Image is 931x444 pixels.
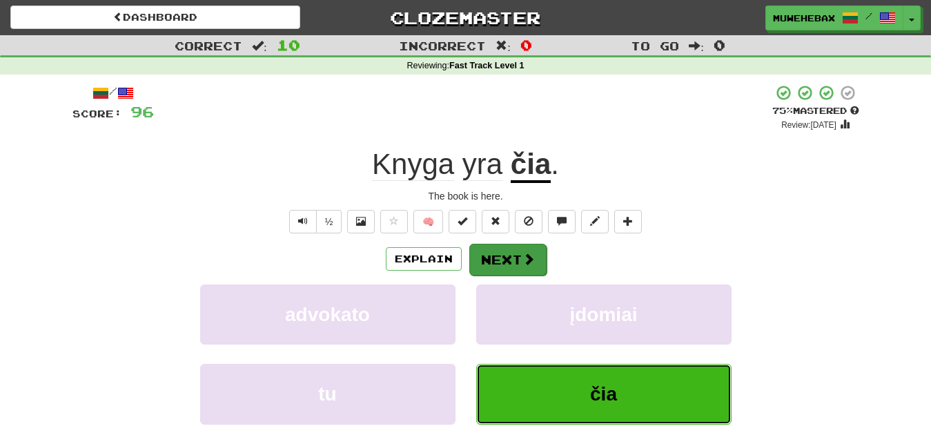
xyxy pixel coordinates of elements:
[449,210,476,233] button: Set this sentence to 100% Mastered (alt+m)
[631,39,679,52] span: To go
[10,6,300,29] a: Dashboard
[476,364,732,424] button: čia
[482,210,509,233] button: Reset to 0% Mastered (alt+r)
[515,210,542,233] button: Ignore sentence (alt+i)
[520,37,532,53] span: 0
[399,39,486,52] span: Incorrect
[316,210,342,233] button: ½
[772,105,793,116] span: 75 %
[72,189,859,203] div: The book is here.
[781,120,836,130] small: Review: [DATE]
[590,383,617,405] span: čia
[277,37,300,53] span: 10
[462,148,502,181] span: yra
[386,247,462,271] button: Explain
[772,105,859,117] div: Mastered
[413,210,443,233] button: 🧠
[372,148,454,181] span: Knyga
[614,210,642,233] button: Add to collection (alt+a)
[318,383,336,405] span: tu
[286,210,342,233] div: Text-to-speech controls
[496,40,511,52] span: :
[548,210,576,233] button: Discuss sentence (alt+u)
[449,61,525,70] strong: Fast Track Level 1
[252,40,267,52] span: :
[285,304,370,325] span: advokato
[476,284,732,345] button: įdomiai
[321,6,611,30] a: Clozemaster
[714,37,725,53] span: 0
[569,304,637,325] span: įdomiai
[469,244,547,276] button: Next
[511,148,551,183] u: čia
[551,148,559,180] span: .
[380,210,408,233] button: Favorite sentence (alt+f)
[581,210,609,233] button: Edit sentence (alt+d)
[130,103,154,120] span: 96
[72,84,154,102] div: /
[689,40,704,52] span: :
[200,364,455,424] button: tu
[72,108,122,119] span: Score:
[865,11,872,21] span: /
[765,6,903,30] a: muwehebax /
[200,284,455,345] button: advokato
[773,12,835,24] span: muwehebax
[175,39,242,52] span: Correct
[289,210,317,233] button: Play sentence audio (ctl+space)
[347,210,375,233] button: Show image (alt+x)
